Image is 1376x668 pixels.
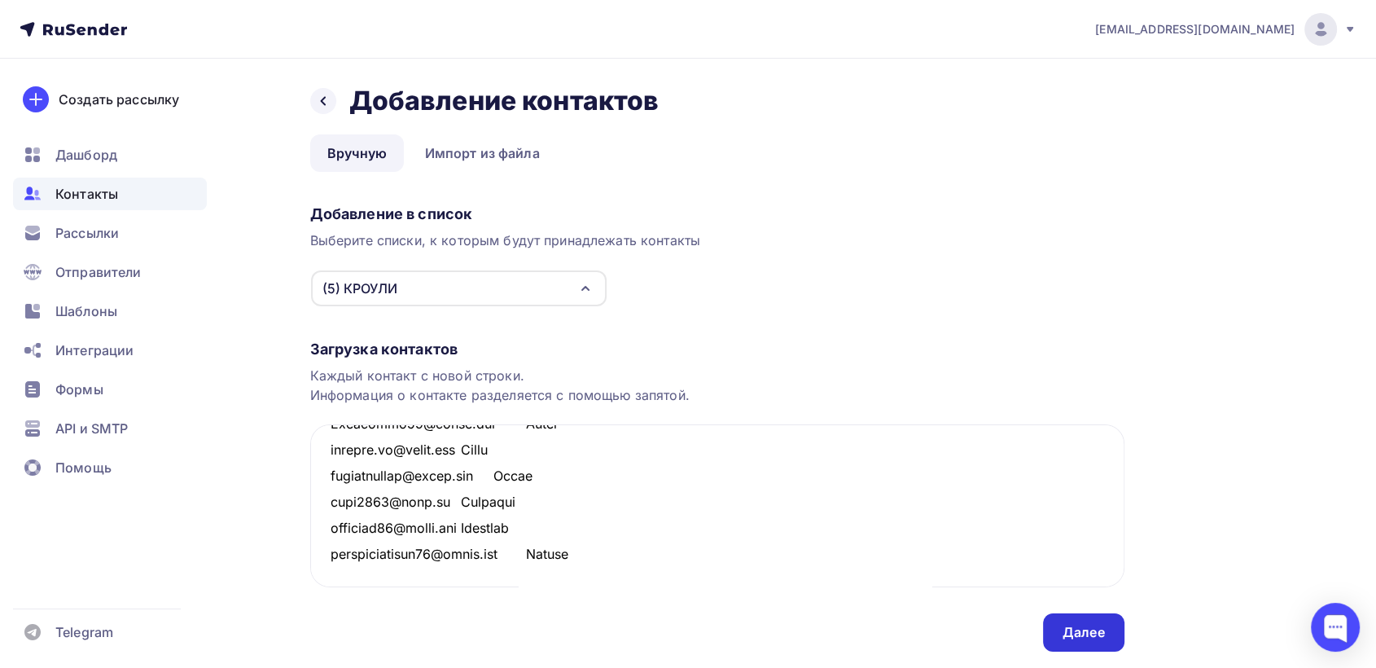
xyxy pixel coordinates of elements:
[55,301,117,321] span: Шаблоны
[13,373,207,406] a: Формы
[55,380,103,399] span: Формы
[55,223,119,243] span: Рассылки
[310,204,1124,224] div: Добавление в список
[59,90,179,109] div: Создать рассылку
[322,279,397,298] div: (5) КРОУЛИ
[55,622,113,642] span: Telegram
[55,341,134,360] span: Интеграции
[55,145,117,165] span: Дашборд
[310,134,405,172] a: Вручную
[310,366,1124,405] div: Каждый контакт с новой строки. Информация о контакте разделяется с помощью запятой.
[55,458,112,477] span: Помощь
[349,85,660,117] h2: Добавление контактов
[13,256,207,288] a: Отправители
[310,231,1124,250] div: Выберите списки, к которым будут принадлежать контакты
[13,138,207,171] a: Дашборд
[13,295,207,327] a: Шаблоны
[1095,13,1356,46] a: [EMAIL_ADDRESS][DOMAIN_NAME]
[1063,623,1105,642] div: Далее
[13,178,207,210] a: Контакты
[55,262,142,282] span: Отправители
[1095,21,1295,37] span: [EMAIL_ADDRESS][DOMAIN_NAME]
[310,270,607,307] button: (5) КРОУЛИ
[310,340,1124,359] div: Загрузка контактов
[13,217,207,249] a: Рассылки
[55,419,128,438] span: API и SMTP
[55,184,118,204] span: Контакты
[407,134,556,172] a: Импорт из файла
